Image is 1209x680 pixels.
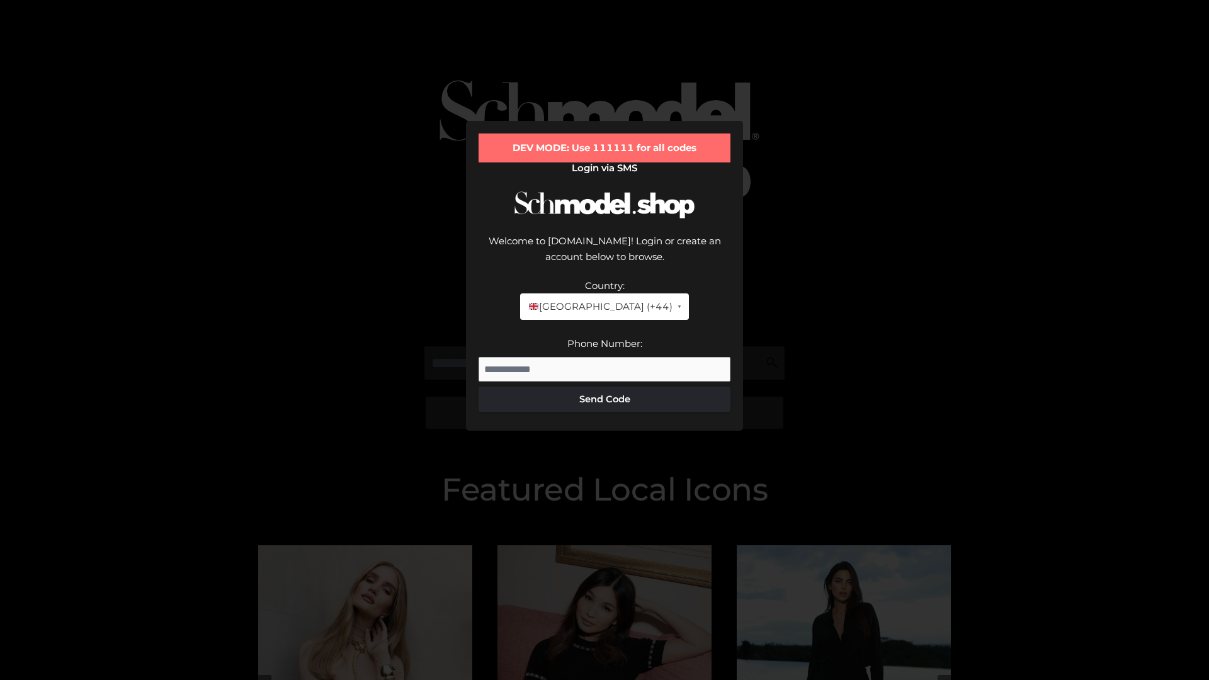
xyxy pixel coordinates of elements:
img: 🇬🇧 [529,302,538,311]
span: [GEOGRAPHIC_DATA] (+44) [528,298,672,315]
img: Schmodel Logo [510,180,699,230]
h2: Login via SMS [479,162,730,174]
div: DEV MODE: Use 111111 for all codes [479,133,730,162]
label: Phone Number: [567,337,642,349]
button: Send Code [479,387,730,412]
div: Welcome to [DOMAIN_NAME]! Login or create an account below to browse. [479,233,730,278]
label: Country: [585,280,625,292]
